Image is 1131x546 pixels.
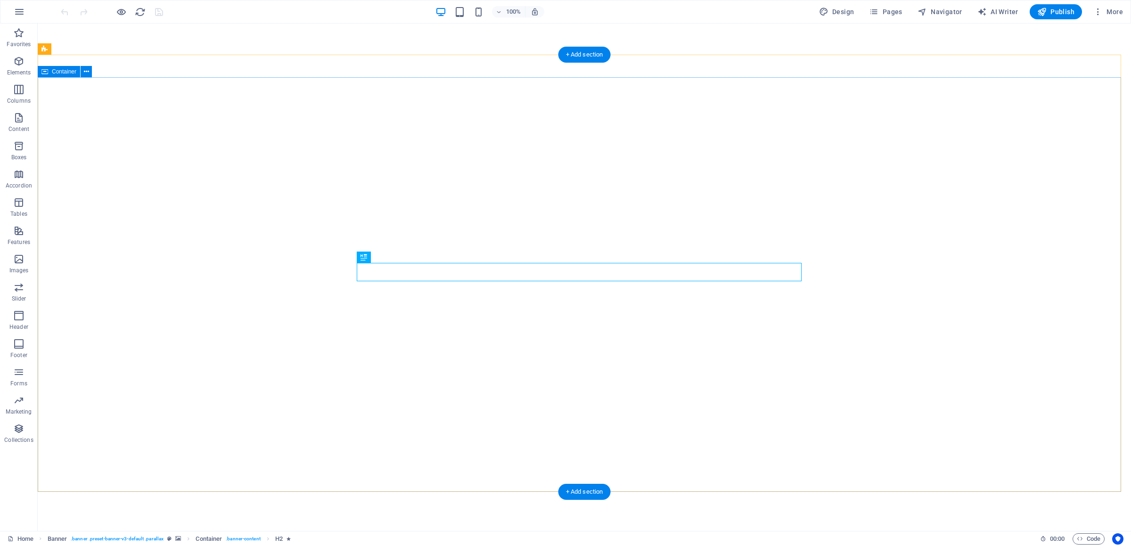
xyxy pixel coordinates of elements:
[558,484,611,500] div: + Add section
[11,154,27,161] p: Boxes
[506,6,521,17] h6: 100%
[1073,533,1105,545] button: Code
[1077,533,1100,545] span: Code
[8,533,33,545] a: Click to cancel selection. Double-click to open Pages
[819,7,854,16] span: Design
[175,536,181,541] i: This element contains a background
[1037,7,1074,16] span: Publish
[8,238,30,246] p: Features
[4,436,33,444] p: Collections
[226,533,260,545] span: . banner-content
[1112,533,1123,545] button: Usercentrics
[7,41,31,48] p: Favorites
[134,6,146,17] button: reload
[115,6,127,17] button: Click here to leave preview mode and continue editing
[1090,4,1127,19] button: More
[8,125,29,133] p: Content
[1030,4,1082,19] button: Publish
[7,69,31,76] p: Elements
[196,533,222,545] span: Click to select. Double-click to edit
[974,4,1022,19] button: AI Writer
[7,97,31,105] p: Columns
[977,7,1018,16] span: AI Writer
[6,182,32,189] p: Accordion
[48,533,67,545] span: Click to select. Double-click to edit
[9,267,29,274] p: Images
[48,533,291,545] nav: breadcrumb
[10,380,27,387] p: Forms
[1093,7,1123,16] span: More
[815,4,858,19] button: Design
[865,4,906,19] button: Pages
[918,7,962,16] span: Navigator
[275,533,283,545] span: Click to select. Double-click to edit
[1040,533,1065,545] h6: Session time
[6,408,32,416] p: Marketing
[52,69,76,74] span: Container
[1057,535,1058,542] span: :
[287,536,291,541] i: Element contains an animation
[10,210,27,218] p: Tables
[531,8,539,16] i: On resize automatically adjust zoom level to fit chosen device.
[492,6,525,17] button: 100%
[558,47,611,63] div: + Add section
[10,351,27,359] p: Footer
[815,4,858,19] div: Design (Ctrl+Alt+Y)
[71,533,164,545] span: . banner .preset-banner-v3-default .parallax
[135,7,146,17] i: Reload page
[869,7,902,16] span: Pages
[12,295,26,302] p: Slider
[9,323,28,331] p: Header
[167,536,172,541] i: This element is a customizable preset
[914,4,966,19] button: Navigator
[1050,533,1065,545] span: 00 00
